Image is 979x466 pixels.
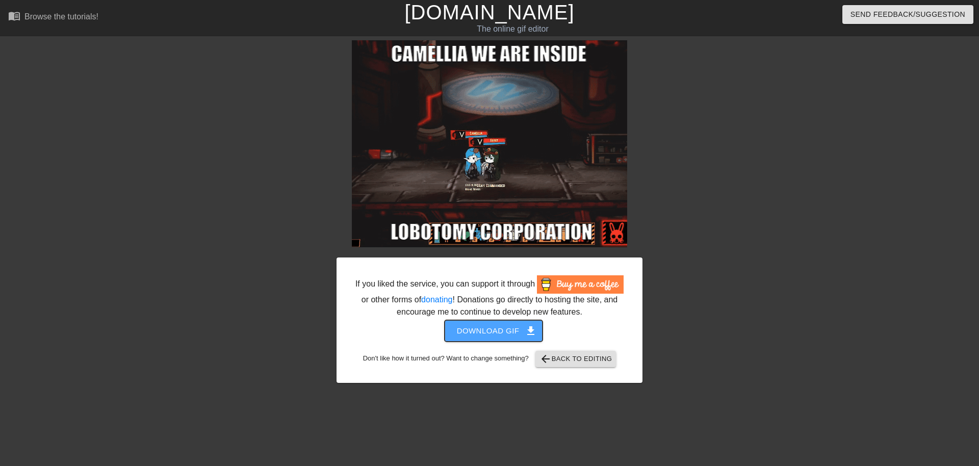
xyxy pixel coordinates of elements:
[539,353,612,365] span: Back to Editing
[539,353,552,365] span: arrow_back
[537,275,624,294] img: Buy Me A Coffee
[354,275,625,318] div: If you liked the service, you can support it through or other forms of ! Donations go directly to...
[352,40,627,247] img: k16o3EOT.gif
[436,326,543,334] a: Download gif
[457,324,531,338] span: Download gif
[24,12,98,21] div: Browse the tutorials!
[842,5,973,24] button: Send Feedback/Suggestion
[851,8,965,21] span: Send Feedback/Suggestion
[445,320,543,342] button: Download gif
[421,295,452,304] a: donating
[8,10,20,22] span: menu_book
[404,1,574,23] a: [DOMAIN_NAME]
[525,325,537,337] span: get_app
[535,351,616,367] button: Back to Editing
[352,351,627,367] div: Don't like how it turned out? Want to change something?
[8,10,98,25] a: Browse the tutorials!
[331,23,694,35] div: The online gif editor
